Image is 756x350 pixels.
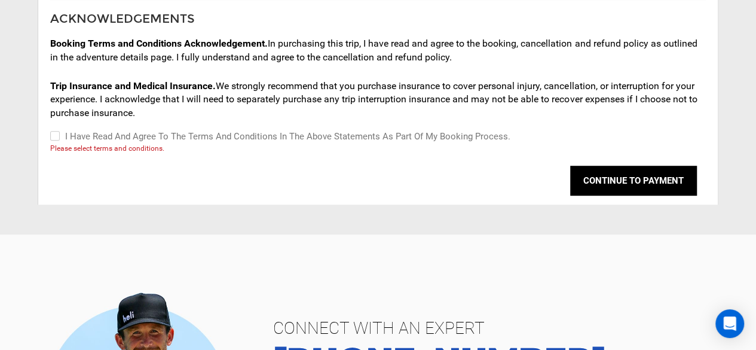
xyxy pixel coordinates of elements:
button: CONTINUE TO PAYMENT [570,166,697,196]
label: I have read and agree to the terms and conditions in the above statements as part of my booking p... [50,129,510,144]
div: In purchasing this trip, I have read and agree to the booking, cancellation and refund policy as ... [50,31,706,71]
span: Booking Terms and Conditions Acknowledgement. [50,38,268,49]
h2: ACKNOWLEDGEMENTS [50,12,706,25]
span: Trip Insurance and Medical Insurance. [50,80,216,92]
div: We strongly recommend that you purchase insurance to cover personal injury, cancellation, or inte... [50,74,706,127]
span: Please select terms and conditions. [50,144,706,154]
span: CONNECT WITH AN EXPERT [264,314,738,343]
div: Open Intercom Messenger [715,309,744,338]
